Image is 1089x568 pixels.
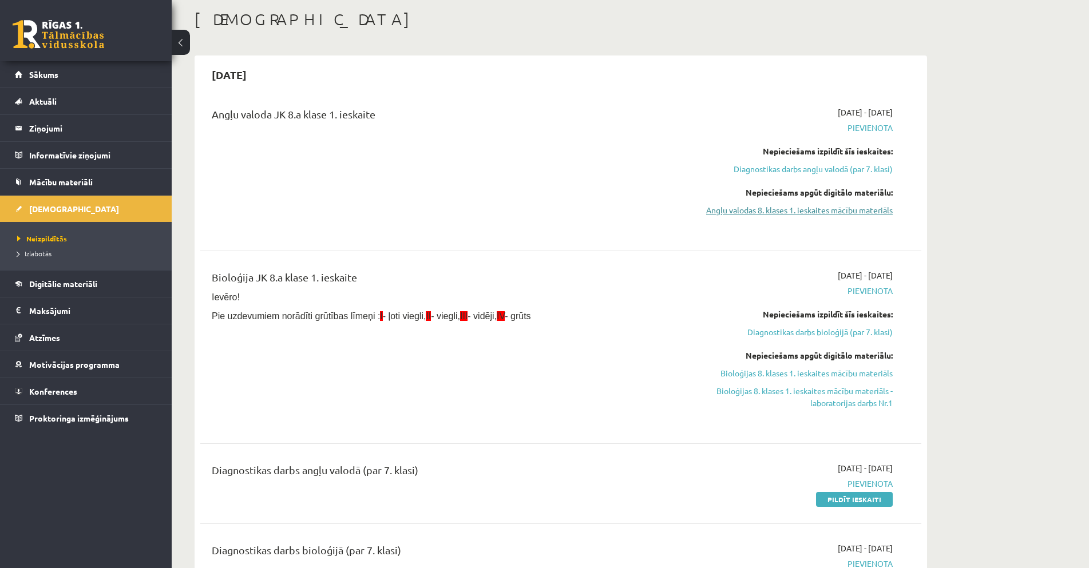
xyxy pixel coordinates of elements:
[29,413,129,423] span: Proktoringa izmēģinājums
[29,142,157,168] legend: Informatīvie ziņojumi
[677,122,893,134] span: Pievienota
[838,106,893,118] span: [DATE] - [DATE]
[15,142,157,168] a: Informatīvie ziņojumi
[15,351,157,378] a: Motivācijas programma
[15,405,157,431] a: Proktoringa izmēģinājums
[29,279,97,289] span: Digitālie materiāli
[460,311,468,321] span: III
[29,386,77,396] span: Konferences
[15,88,157,114] a: Aktuāli
[380,311,382,321] span: I
[677,145,893,157] div: Nepieciešams izpildīt šīs ieskaites:
[29,359,120,370] span: Motivācijas programma
[677,385,893,409] a: Bioloģijas 8. klases 1. ieskaites mācību materiāls - laboratorijas darbs Nr.1
[29,204,119,214] span: [DEMOGRAPHIC_DATA]
[13,20,104,49] a: Rīgas 1. Tālmācības vidusskola
[195,10,927,29] h1: [DEMOGRAPHIC_DATA]
[212,292,240,302] span: Ievēro!
[426,311,431,321] span: II
[677,308,893,320] div: Nepieciešams izpildīt šīs ieskaites:
[29,177,93,187] span: Mācību materiāli
[15,297,157,324] a: Maksājumi
[677,367,893,379] a: Bioloģijas 8. klases 1. ieskaites mācību materiāls
[677,326,893,338] a: Diagnostikas darbs bioloģijā (par 7. klasi)
[17,234,67,243] span: Neizpildītās
[816,492,893,507] a: Pildīt ieskaiti
[212,106,660,128] div: Angļu valoda JK 8.a klase 1. ieskaite
[29,96,57,106] span: Aktuāli
[200,61,258,88] h2: [DATE]
[15,169,157,195] a: Mācību materiāli
[15,115,157,141] a: Ziņojumi
[29,332,60,343] span: Atzīmes
[677,478,893,490] span: Pievienota
[15,378,157,404] a: Konferences
[677,204,893,216] a: Angļu valodas 8. klases 1. ieskaites mācību materiāls
[17,233,160,244] a: Neizpildītās
[212,542,660,563] div: Diagnostikas darbs bioloģijā (par 7. klasi)
[17,248,160,259] a: Izlabotās
[497,311,505,321] span: IV
[838,269,893,281] span: [DATE] - [DATE]
[677,163,893,175] a: Diagnostikas darbs angļu valodā (par 7. klasi)
[15,271,157,297] a: Digitālie materiāli
[212,462,660,483] div: Diagnostikas darbs angļu valodā (par 7. klasi)
[15,196,157,222] a: [DEMOGRAPHIC_DATA]
[838,542,893,554] span: [DATE] - [DATE]
[677,349,893,362] div: Nepieciešams apgūt digitālo materiālu:
[29,115,157,141] legend: Ziņojumi
[15,61,157,88] a: Sākums
[677,285,893,297] span: Pievienota
[17,249,52,258] span: Izlabotās
[677,186,893,198] div: Nepieciešams apgūt digitālo materiālu:
[838,462,893,474] span: [DATE] - [DATE]
[212,269,660,291] div: Bioloģija JK 8.a klase 1. ieskaite
[29,297,157,324] legend: Maksājumi
[29,69,58,80] span: Sākums
[212,311,531,321] span: Pie uzdevumiem norādīti grūtības līmeņi : - ļoti viegli, - viegli, - vidēji, - grūts
[15,324,157,351] a: Atzīmes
